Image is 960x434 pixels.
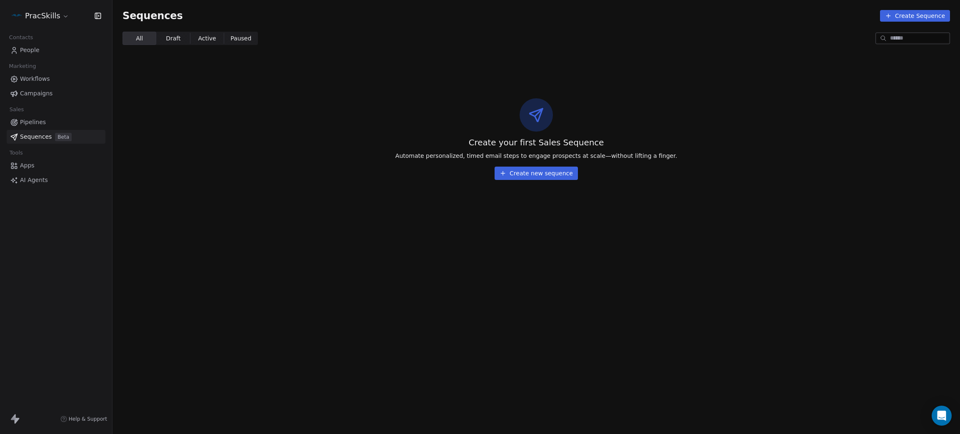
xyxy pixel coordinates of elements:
[20,89,52,98] span: Campaigns
[5,60,40,72] span: Marketing
[20,75,50,83] span: Workflows
[20,118,46,127] span: Pipelines
[69,416,107,422] span: Help & Support
[932,406,952,426] div: Open Intercom Messenger
[25,10,60,21] span: PracSkills
[5,31,37,44] span: Contacts
[166,34,180,43] span: Draft
[122,10,183,22] span: Sequences
[7,115,105,129] a: Pipelines
[198,34,216,43] span: Active
[20,132,52,141] span: Sequences
[10,9,71,23] button: PracSkills
[230,34,251,43] span: Paused
[20,161,35,170] span: Apps
[7,173,105,187] a: AI Agents
[395,152,677,160] span: Automate personalized, timed email steps to engage prospects at scale—without lifting a finger.
[60,416,107,422] a: Help & Support
[20,176,48,185] span: AI Agents
[55,133,72,141] span: Beta
[495,167,578,180] button: Create new sequence
[6,103,27,116] span: Sales
[12,11,22,21] img: PracSkills%20Email%20Display%20Picture.png
[7,87,105,100] a: Campaigns
[7,159,105,172] a: Apps
[469,137,604,148] span: Create your first Sales Sequence
[7,130,105,144] a: SequencesBeta
[6,147,26,159] span: Tools
[20,46,40,55] span: People
[880,10,950,22] button: Create Sequence
[7,72,105,86] a: Workflows
[7,43,105,57] a: People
